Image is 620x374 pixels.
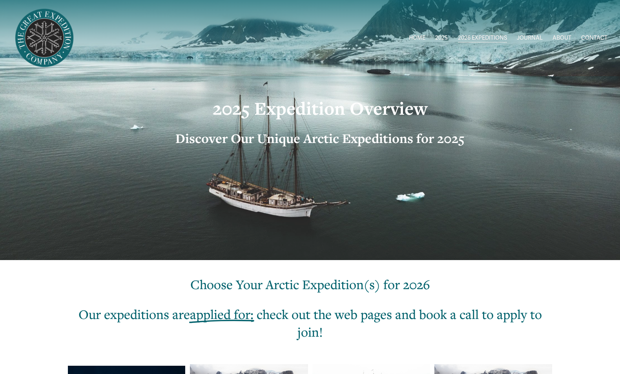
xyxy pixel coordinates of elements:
strong: 2025 Expedition Overview [213,96,428,120]
span: 2026 EXPEDITIONS [458,33,507,43]
a: ABOUT [553,32,571,44]
h2: Choose Your Arctic Expedition(s) for 2026 [68,275,553,293]
a: JOURNAL [517,32,543,44]
img: Arctic Expeditions [13,6,76,70]
a: folder dropdown [458,32,507,44]
a: folder dropdown [435,32,448,44]
span: applied for [190,306,250,323]
span: 2025 [435,33,448,43]
strong: Discover Our Unique Arctic Expeditions for 2025 [175,130,465,147]
a: HOME [409,32,425,44]
a: CONTACT [581,32,607,44]
h2: Our expeditions are : check out the web pages and book a call to apply to join! [68,305,553,341]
